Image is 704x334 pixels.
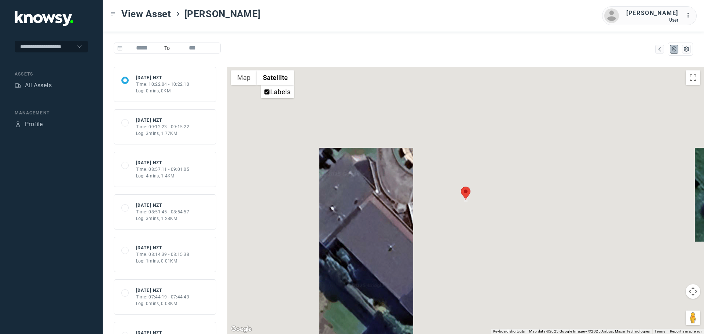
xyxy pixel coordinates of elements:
[261,85,294,98] ul: Show satellite imagery
[136,258,190,264] div: Log: 1mins, 0.01KM
[626,18,678,23] div: User
[175,11,181,17] div: >
[604,8,619,23] img: avatar.png
[136,166,190,173] div: Time: 08:57:11 - 09:01:05
[686,284,700,299] button: Map camera controls
[136,117,190,124] div: [DATE] NZT
[161,43,173,54] span: To
[136,300,190,307] div: Log: 0mins, 0.03KM
[670,329,702,333] a: Report a map error
[229,324,253,334] img: Google
[136,88,190,94] div: Log: 0mins, 0KM
[229,324,253,334] a: Open this area in Google Maps (opens a new window)
[529,329,650,333] span: Map data ©2025 Google Imagery ©2025 Airbus, Maxar Technologies
[671,46,678,52] div: Map
[110,11,115,16] div: Toggle Menu
[15,82,21,89] div: Assets
[121,7,171,21] span: View Asset
[686,11,694,21] div: :
[136,245,190,251] div: [DATE] NZT
[686,311,700,325] button: Drag Pegman onto the map to open Street View
[231,70,257,85] button: Show street map
[15,110,88,116] div: Management
[136,74,190,81] div: [DATE] NZT
[262,86,293,98] li: Labels
[25,81,52,90] div: All Assets
[686,70,700,85] button: Toggle fullscreen view
[136,173,190,179] div: Log: 4mins, 1.4KM
[686,11,694,20] div: :
[136,209,190,215] div: Time: 08:51:45 - 08:54:57
[136,251,190,258] div: Time: 08:14:39 - 08:15:38
[25,120,43,129] div: Profile
[15,71,88,77] div: Assets
[136,294,190,300] div: Time: 07:44:19 - 07:44:43
[654,329,665,333] a: Terms (opens in new tab)
[656,46,663,52] div: Map
[15,121,21,128] div: Profile
[136,130,190,137] div: Log: 3mins, 1.77KM
[15,120,43,129] a: ProfileProfile
[683,46,690,52] div: List
[136,202,190,209] div: [DATE] NZT
[136,124,190,130] div: Time: 09:12:23 - 09:15:22
[136,159,190,166] div: [DATE] NZT
[15,81,52,90] a: AssetsAll Assets
[493,329,525,334] button: Keyboard shortcuts
[136,215,190,222] div: Log: 3mins, 1.28KM
[184,7,261,21] span: [PERSON_NAME]
[686,12,693,18] tspan: ...
[626,9,678,18] div: [PERSON_NAME]
[257,70,294,85] button: Show satellite imagery
[15,11,73,26] img: Application Logo
[136,81,190,88] div: Time: 10:22:04 - 10:22:10
[136,287,190,294] div: [DATE] NZT
[270,88,290,96] label: Labels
